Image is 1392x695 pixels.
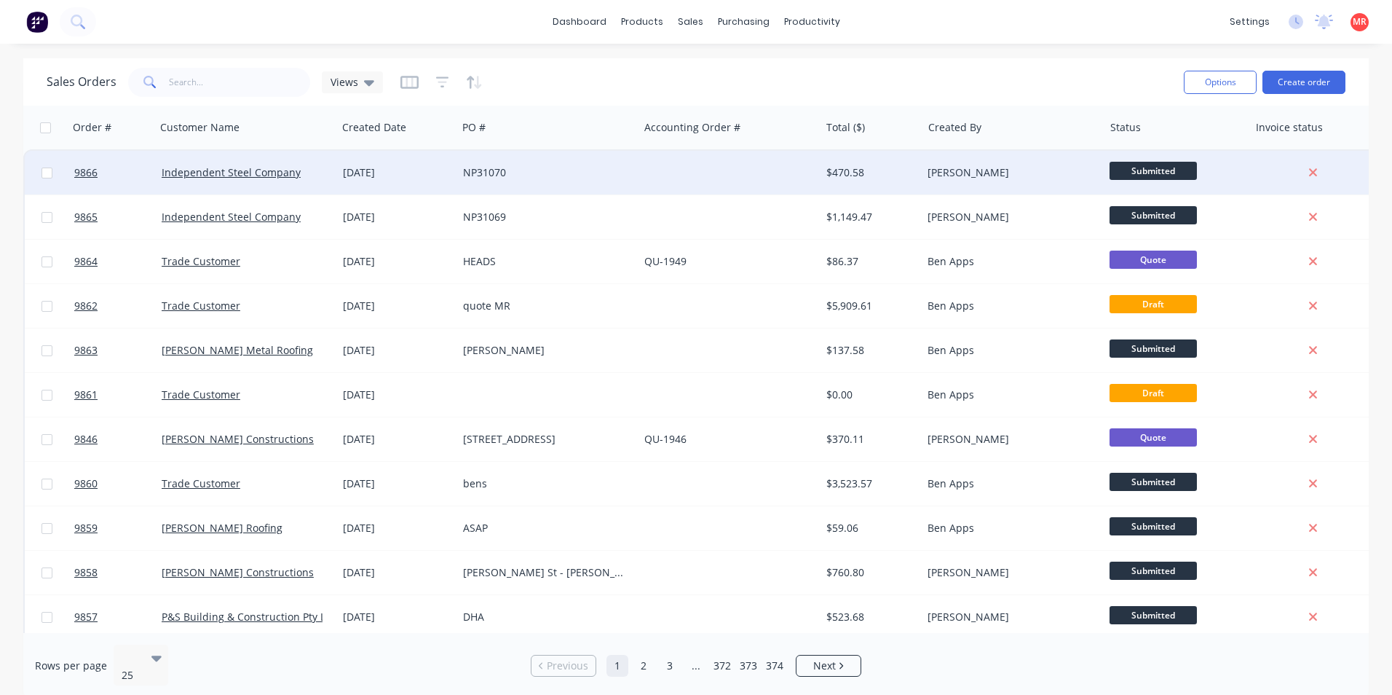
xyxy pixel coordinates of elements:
[826,299,911,313] div: $5,909.61
[671,11,711,33] div: sales
[342,120,406,135] div: Created Date
[928,565,1089,580] div: [PERSON_NAME]
[525,655,867,677] ul: Pagination
[463,210,625,224] div: NP31069
[777,11,847,33] div: productivity
[928,388,1089,402] div: Ben Apps
[74,240,162,283] a: 9864
[162,254,240,268] a: Trade Customer
[331,74,358,90] span: Views
[826,476,911,491] div: $3,523.57
[826,254,911,269] div: $86.37
[826,610,911,624] div: $523.68
[343,210,451,224] div: [DATE]
[545,11,614,33] a: dashboard
[1222,11,1277,33] div: settings
[826,565,911,580] div: $760.80
[162,476,240,490] a: Trade Customer
[74,284,162,328] a: 9862
[644,254,687,268] a: QU-1949
[1110,428,1197,447] span: Quote
[826,388,911,402] div: $0.00
[74,565,98,580] span: 9858
[928,299,1089,313] div: Ben Apps
[659,655,681,677] a: Page 3
[737,655,759,677] a: Page 373
[26,11,48,33] img: Factory
[160,120,240,135] div: Customer Name
[162,299,240,313] a: Trade Customer
[1110,251,1197,269] span: Quote
[826,165,911,180] div: $470.58
[74,343,98,358] span: 9863
[343,476,451,491] div: [DATE]
[343,565,451,580] div: [DATE]
[47,75,116,89] h1: Sales Orders
[826,521,911,535] div: $59.06
[74,388,98,402] span: 9861
[531,659,596,673] a: Previous page
[463,165,625,180] div: NP31070
[633,655,655,677] a: Page 2
[928,610,1089,624] div: [PERSON_NAME]
[462,120,486,135] div: PO #
[813,659,836,673] span: Next
[74,165,98,180] span: 9866
[162,165,301,179] a: Independent Steel Company
[764,655,786,677] a: Page 374
[343,299,451,313] div: [DATE]
[74,195,162,239] a: 9865
[74,151,162,195] a: 9866
[1110,517,1197,535] span: Submitted
[162,565,314,579] a: [PERSON_NAME] Constructions
[74,462,162,506] a: 9860
[1353,15,1367,28] span: MR
[463,432,625,447] div: [STREET_ADDRESS]
[685,655,707,677] a: Jump forward
[644,120,740,135] div: Accounting Order #
[826,432,911,447] div: $370.11
[74,521,98,535] span: 9859
[928,343,1089,358] div: Ben Apps
[1110,206,1197,224] span: Submitted
[162,210,301,224] a: Independent Steel Company
[343,165,451,180] div: [DATE]
[343,254,451,269] div: [DATE]
[463,565,625,580] div: [PERSON_NAME] St - [PERSON_NAME]
[463,343,625,358] div: [PERSON_NAME]
[1110,606,1197,624] span: Submitted
[74,476,98,491] span: 9860
[928,165,1089,180] div: [PERSON_NAME]
[644,432,687,446] a: QU-1946
[74,610,98,624] span: 9857
[1110,120,1141,135] div: Status
[74,373,162,417] a: 9861
[343,432,451,447] div: [DATE]
[1110,562,1197,580] span: Submitted
[614,11,671,33] div: products
[74,551,162,594] a: 9858
[1184,71,1257,94] button: Options
[1262,71,1345,94] button: Create order
[711,11,777,33] div: purchasing
[463,299,625,313] div: quote MR
[74,210,98,224] span: 9865
[74,506,162,550] a: 9859
[162,388,240,401] a: Trade Customer
[547,659,588,673] span: Previous
[1110,339,1197,358] span: Submitted
[826,120,865,135] div: Total ($)
[162,432,314,446] a: [PERSON_NAME] Constructions
[463,476,625,491] div: bens
[343,388,451,402] div: [DATE]
[928,120,981,135] div: Created By
[35,659,107,673] span: Rows per page
[928,254,1089,269] div: Ben Apps
[162,610,336,624] a: P&S Building & Construction Pty Ltd
[74,417,162,461] a: 9846
[796,659,861,673] a: Next page
[169,68,311,97] input: Search...
[463,254,625,269] div: HEADS
[162,343,313,357] a: [PERSON_NAME] Metal Roofing
[1256,120,1323,135] div: Invoice status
